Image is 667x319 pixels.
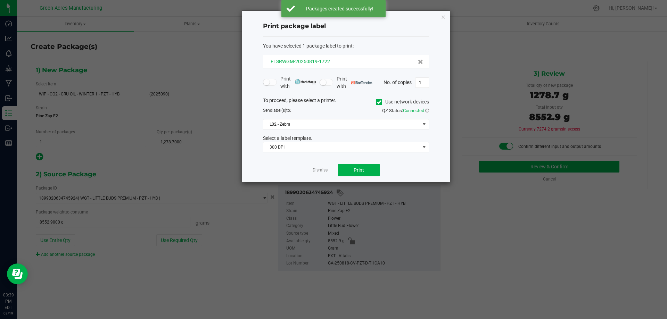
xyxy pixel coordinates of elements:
span: Print [354,167,364,173]
span: Print with [337,75,372,90]
a: Dismiss [313,167,328,173]
span: label(s) [272,108,286,113]
span: No. of copies [384,79,412,85]
span: QZ Status: [382,108,429,113]
label: Use network devices [376,98,429,106]
span: L02 - Zebra [263,119,420,129]
div: To proceed, please select a printer. [258,97,434,107]
span: FLSRWGM-20250819-1722 [271,59,330,64]
iframe: Resource center [7,263,28,284]
h4: Print package label [263,22,429,31]
span: Print with [280,75,316,90]
div: : [263,42,429,50]
div: Packages created successfully! [299,5,380,12]
div: Select a label template. [258,135,434,142]
button: Print [338,164,380,176]
img: mark_magic_cybra.png [295,79,316,84]
span: You have selected 1 package label to print [263,43,353,49]
span: 300 DPI [263,142,420,152]
span: Send to: [263,108,291,113]
img: bartender.png [351,81,372,84]
span: Connected [403,108,424,113]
